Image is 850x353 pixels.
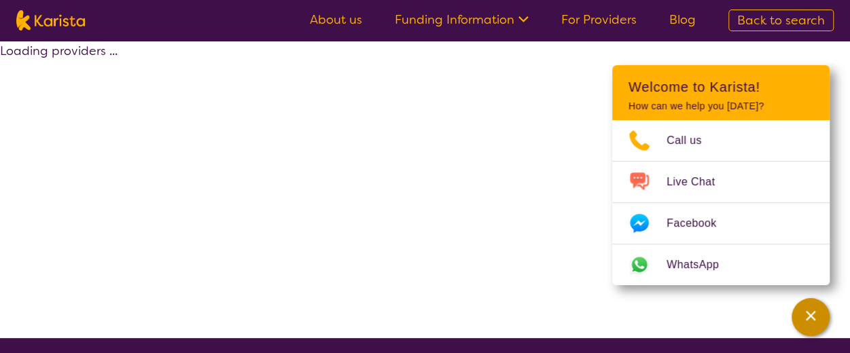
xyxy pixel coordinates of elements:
span: Call us [667,130,718,151]
span: Back to search [737,12,825,29]
span: WhatsApp [667,255,735,275]
div: Channel Menu [612,65,830,285]
p: How can we help you [DATE]? [628,100,813,112]
span: Facebook [667,213,732,234]
a: Blog [669,12,696,28]
ul: Choose channel [612,120,830,285]
a: Funding Information [395,12,529,28]
img: Karista logo [16,10,85,31]
span: Live Chat [667,172,731,192]
a: About us [310,12,362,28]
a: For Providers [561,12,637,28]
button: Channel Menu [792,298,830,336]
a: Back to search [728,10,834,31]
a: Web link opens in a new tab. [612,244,830,285]
h2: Welcome to Karista! [628,79,813,95]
